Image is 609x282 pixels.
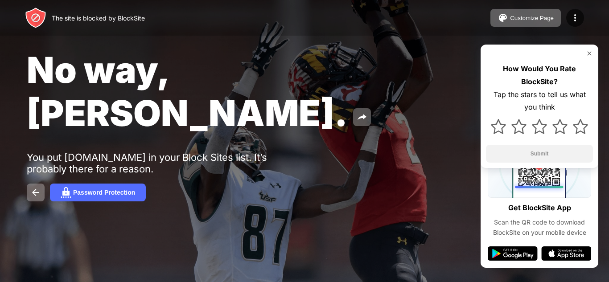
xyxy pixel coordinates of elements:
[25,7,46,29] img: header-logo.svg
[490,9,561,27] button: Customize Page
[488,246,538,261] img: google-play.svg
[491,119,506,134] img: star.svg
[511,119,527,134] img: star.svg
[532,119,547,134] img: star.svg
[486,88,593,114] div: Tap the stars to tell us what you think
[27,48,348,135] span: No way, [PERSON_NAME].
[573,119,588,134] img: star.svg
[357,112,367,123] img: share.svg
[552,119,568,134] img: star.svg
[73,189,135,196] div: Password Protection
[586,50,593,57] img: rate-us-close.svg
[52,14,145,22] div: The site is blocked by BlockSite
[498,12,508,23] img: pallet.svg
[486,62,593,88] div: How Would You Rate BlockSite?
[30,187,41,198] img: back.svg
[570,12,580,23] img: menu-icon.svg
[486,145,593,163] button: Submit
[27,151,302,175] div: You put [DOMAIN_NAME] in your Block Sites list. It’s probably there for a reason.
[541,246,591,261] img: app-store.svg
[61,187,71,198] img: password.svg
[50,184,146,201] button: Password Protection
[510,15,554,21] div: Customize Page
